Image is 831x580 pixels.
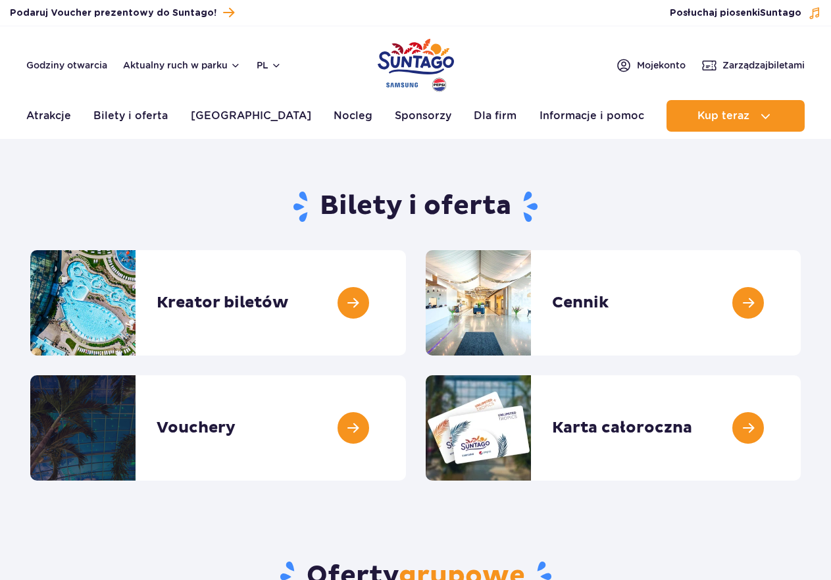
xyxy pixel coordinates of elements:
a: Dla firm [474,100,516,132]
button: Posłuchaj piosenkiSuntago [670,7,821,20]
a: Park of Poland [378,33,454,93]
span: Kup teraz [697,110,749,122]
h1: Bilety i oferta [30,190,801,224]
a: Podaruj Voucher prezentowy do Suntago! [10,4,234,22]
a: [GEOGRAPHIC_DATA] [191,100,311,132]
a: Atrakcje [26,100,71,132]
a: Godziny otwarcia [26,59,107,72]
span: Suntago [760,9,801,18]
a: Informacje i pomoc [540,100,644,132]
a: Zarządzajbiletami [701,57,805,73]
button: pl [257,59,282,72]
span: Posłuchaj piosenki [670,7,801,20]
a: Nocleg [334,100,372,132]
button: Aktualny ruch w parku [123,60,241,70]
a: Sponsorzy [395,100,451,132]
span: Zarządzaj biletami [722,59,805,72]
span: Podaruj Voucher prezentowy do Suntago! [10,7,216,20]
a: Bilety i oferta [93,100,168,132]
a: Mojekonto [616,57,686,73]
button: Kup teraz [667,100,805,132]
span: Moje konto [637,59,686,72]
